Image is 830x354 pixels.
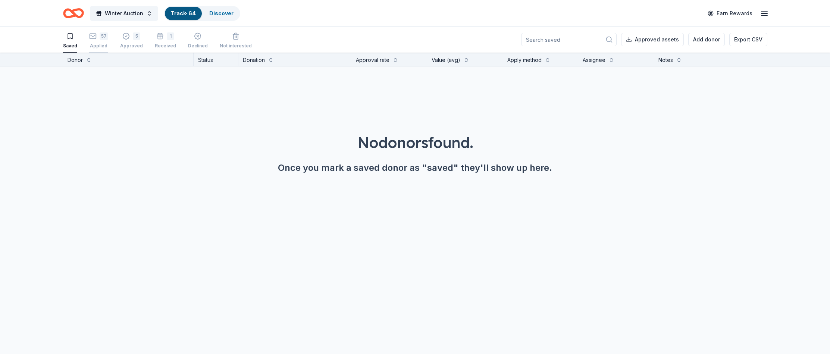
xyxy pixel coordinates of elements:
div: Declined [188,43,208,49]
div: Status [194,53,238,66]
div: Saved [63,43,77,49]
span: Winter Auction [105,9,143,18]
div: No donors found. [18,132,812,153]
a: Home [63,4,84,22]
button: 1Received [155,29,176,53]
div: Applied [89,43,108,49]
button: Approved assets [621,33,684,46]
div: Not interested [220,43,252,49]
input: Search saved [521,33,617,46]
div: Received [155,43,176,49]
button: Winter Auction [90,6,158,21]
button: Saved [63,29,77,53]
a: Earn Rewards [703,7,757,20]
div: Notes [658,56,673,65]
div: Donation [243,56,265,65]
div: Approved [120,43,143,49]
div: Value (avg) [432,56,460,65]
button: 5Approved [120,29,143,53]
button: Not interested [220,29,252,53]
div: Donor [68,56,83,65]
div: Once you mark a saved donor as "saved" they'll show up here. [18,162,812,174]
div: 5 [133,32,140,40]
button: 57Applied [89,29,108,53]
button: Add donor [688,33,725,46]
div: Assignee [583,56,605,65]
button: Export CSV [729,33,767,46]
div: 1 [167,32,174,40]
a: Discover [209,10,234,16]
div: 57 [100,32,108,40]
button: Declined [188,29,208,53]
a: Track· 64 [171,10,196,16]
button: Track· 64Discover [164,6,240,21]
div: Apply method [507,56,542,65]
div: Approval rate [356,56,389,65]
